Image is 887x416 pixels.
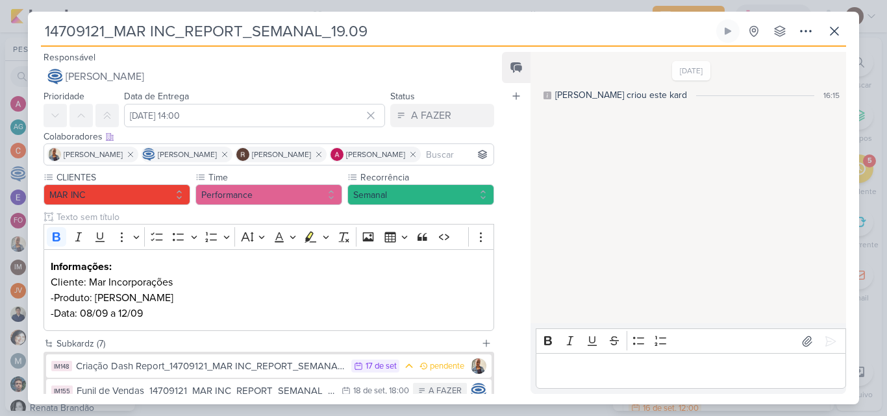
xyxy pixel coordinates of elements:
[346,149,405,160] span: [PERSON_NAME]
[51,385,73,396] div: IM155
[390,91,415,102] label: Status
[46,379,492,402] button: IM155 Funil de Vendas_14709121_MAR INC_REPORT_SEMANAL_19.09 18 de set , 18:00 A FAZER
[555,88,687,102] div: [PERSON_NAME] criou este kard
[51,275,487,290] p: Cliente: Mar Incorporações
[44,52,95,63] label: Responsável
[331,148,344,161] img: Alessandra Gomes
[471,358,486,374] img: Iara Santos
[55,171,190,184] label: CLIENTES
[429,385,462,398] div: A FAZER
[51,290,487,306] p: -Produto: [PERSON_NAME]
[471,383,486,398] img: Caroline Traven De Andrade
[823,90,840,101] div: 16:15
[44,224,494,249] div: Editor toolbar
[56,337,476,350] div: Subkardz (7)
[124,91,189,102] label: Data de Entrega
[353,387,385,395] div: 18 de set
[423,147,491,162] input: Buscar
[66,69,144,84] span: [PERSON_NAME]
[252,149,311,160] span: [PERSON_NAME]
[142,148,155,161] img: Caroline Traven De Andrade
[124,104,385,127] input: Select a date
[385,387,409,395] div: , 18:00
[44,184,190,205] button: MAR INC
[536,328,846,354] div: Editor toolbar
[411,108,451,123] div: A FAZER
[44,249,494,332] div: Editor editing area: main
[48,148,61,161] img: Iara Santos
[51,260,112,273] strong: Informações:
[195,184,342,205] button: Performance
[41,19,714,43] input: Kard Sem Título
[44,91,84,102] label: Prioridade
[158,149,217,160] span: [PERSON_NAME]
[390,104,494,127] button: A FAZER
[51,306,487,321] p: -Data: 08/09 a 12/09
[46,354,492,378] button: IM148 Criação Dash Report_14709121_MAR INC_REPORT_SEMANAL_19.09 17 de set pendente
[403,360,415,373] div: Prioridade Média
[44,130,494,143] div: Colaboradores
[76,359,345,374] div: Criação Dash Report_14709121_MAR INC_REPORT_SEMANAL_19.09
[47,69,63,84] img: Caroline Traven De Andrade
[44,65,494,88] button: [PERSON_NAME]
[207,171,342,184] label: Time
[723,26,733,36] div: Ligar relógio
[347,184,494,205] button: Semanal
[51,361,72,371] div: IM148
[359,171,494,184] label: Recorrência
[536,353,846,389] div: Editor editing area: main
[77,384,335,398] div: Funil de Vendas_14709121_MAR INC_REPORT_SEMANAL_19.09
[236,148,249,161] img: Rafael Dornelles
[366,362,397,371] div: 17 de set
[64,149,123,160] span: [PERSON_NAME]
[54,210,494,224] input: Texto sem título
